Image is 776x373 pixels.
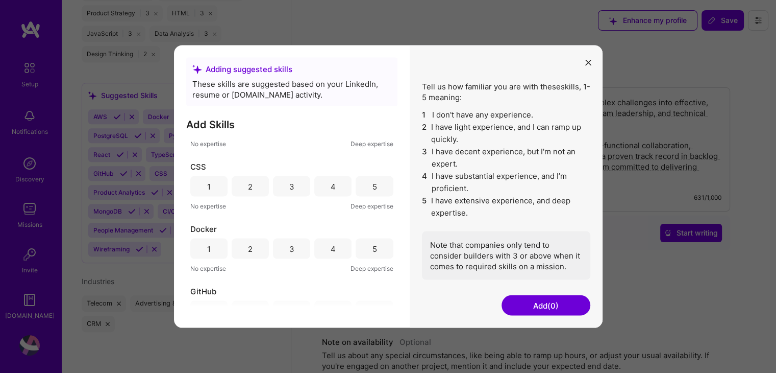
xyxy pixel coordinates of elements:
div: 4 [331,181,336,192]
i: icon Close [585,59,591,65]
h3: Add Skills [186,119,397,131]
div: Adding suggested skills [192,64,391,75]
div: 5 [372,243,377,254]
span: No expertise [190,138,226,149]
div: Tell us how familiar you are with these skills , 1-5 meaning: [422,81,590,280]
div: 5 [372,306,377,316]
span: 1 [422,109,428,121]
div: These skills are suggested based on your LinkedIn, resume or [DOMAIN_NAME] activity. [192,79,391,100]
div: 1 [207,243,211,254]
li: I have decent experience, but I'm not an expert. [422,146,590,170]
span: No expertise [190,201,226,212]
span: 4 [422,170,428,195]
div: modal [174,45,603,328]
div: 2 [248,181,253,192]
li: I don't have any experience. [422,109,590,121]
div: 1 [207,306,211,316]
button: Add(0) [502,295,590,316]
li: I have light experience, and I can ramp up quickly. [422,121,590,146]
div: 4 [331,243,336,254]
span: CSS [190,161,206,172]
div: 4 [331,306,336,316]
div: 3 [289,306,294,316]
div: Note that companies only tend to consider builders with 3 or above when it comes to required skil... [422,231,590,280]
span: GitHub [190,286,216,297]
li: I have substantial experience, and I’m proficient. [422,170,590,195]
span: Deep expertise [351,263,393,274]
li: I have extensive experience, and deep expertise. [422,195,590,219]
div: 3 [289,181,294,192]
span: Docker [190,224,217,235]
div: 5 [372,181,377,192]
span: 3 [422,146,428,170]
div: 2 [248,243,253,254]
span: No expertise [190,263,226,274]
i: icon SuggestedTeams [192,64,202,74]
div: 2 [248,306,253,316]
div: 1 [207,181,211,192]
span: Deep expertise [351,138,393,149]
span: 5 [422,195,428,219]
span: 2 [422,121,428,146]
div: 3 [289,243,294,254]
span: Deep expertise [351,201,393,212]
